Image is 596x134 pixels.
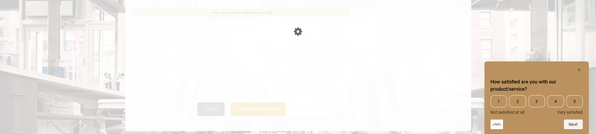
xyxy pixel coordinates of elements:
span: 5 [566,95,583,107]
span: 2 [509,95,526,107]
span: 1 [490,95,507,107]
span: 4 [547,95,564,107]
h2: How satisfied are you with our product/service? Select an option from 1 to 5, with 1 being Not sa... [490,78,583,93]
button: Next question [564,119,583,129]
div: How satisfied are you with our product/service? Select an option from 1 to 5, with 1 being Not sa... [490,95,583,115]
button: Hide survey [575,66,583,74]
span: Not satisfied at all [490,110,524,115]
span: Very satisfied [557,110,583,115]
span: 3 [528,95,545,107]
div: How satisfied are you with our product/service? Select an option from 1 to 5, with 1 being Not sa... [490,66,583,129]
